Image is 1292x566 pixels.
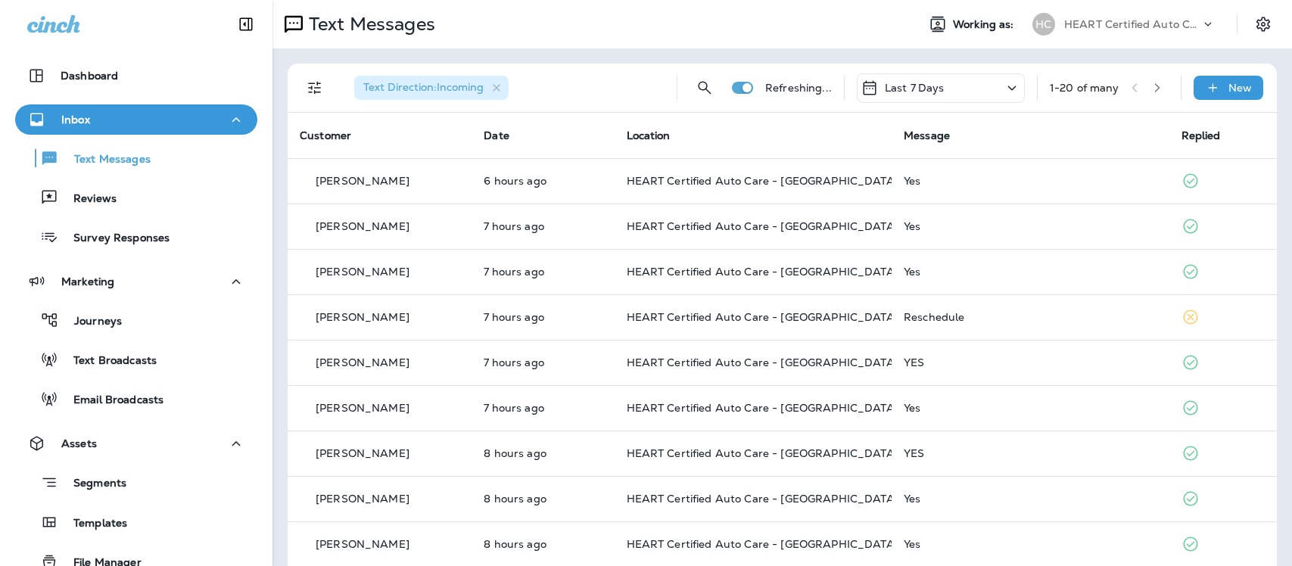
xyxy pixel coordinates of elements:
[59,153,151,167] p: Text Messages
[61,114,90,126] p: Inbox
[1064,18,1200,30] p: HEART Certified Auto Care
[1050,82,1119,94] div: 1 - 20 of many
[885,82,945,94] p: Last 7 Days
[1250,11,1277,38] button: Settings
[627,537,898,551] span: HEART Certified Auto Care - [GEOGRAPHIC_DATA]
[15,61,257,91] button: Dashboard
[627,219,898,233] span: HEART Certified Auto Care - [GEOGRAPHIC_DATA]
[484,538,602,550] p: Sep 28, 2025 09:23 AM
[904,447,1157,459] div: YES
[690,73,720,103] button: Search Messages
[15,221,257,253] button: Survey Responses
[627,492,898,505] span: HEART Certified Auto Care - [GEOGRAPHIC_DATA]
[1181,129,1221,142] span: Replied
[15,383,257,415] button: Email Broadcasts
[627,310,898,324] span: HEART Certified Auto Care - [GEOGRAPHIC_DATA]
[59,315,122,329] p: Journeys
[58,192,117,207] p: Reviews
[58,354,157,369] p: Text Broadcasts
[61,437,97,449] p: Assets
[484,175,602,187] p: Sep 28, 2025 11:00 AM
[316,447,409,459] p: [PERSON_NAME]
[904,311,1157,323] div: Reschedule
[1228,82,1252,94] p: New
[316,175,409,187] p: [PERSON_NAME]
[316,266,409,278] p: [PERSON_NAME]
[904,356,1157,369] div: YES
[15,428,257,459] button: Assets
[58,517,127,531] p: Templates
[484,266,602,278] p: Sep 28, 2025 10:19 AM
[484,356,602,369] p: Sep 28, 2025 10:02 AM
[484,220,602,232] p: Sep 28, 2025 10:37 AM
[363,80,484,94] span: Text Direction : Incoming
[953,18,1017,31] span: Working as:
[15,142,257,174] button: Text Messages
[904,266,1157,278] div: Yes
[627,446,898,460] span: HEART Certified Auto Care - [GEOGRAPHIC_DATA]
[15,344,257,375] button: Text Broadcasts
[484,447,602,459] p: Sep 28, 2025 09:38 AM
[627,356,898,369] span: HEART Certified Auto Care - [GEOGRAPHIC_DATA]
[354,76,509,100] div: Text Direction:Incoming
[627,174,898,188] span: HEART Certified Auto Care - [GEOGRAPHIC_DATA]
[225,9,267,39] button: Collapse Sidebar
[303,13,435,36] p: Text Messages
[61,275,114,288] p: Marketing
[484,129,509,142] span: Date
[300,129,351,142] span: Customer
[627,401,898,415] span: HEART Certified Auto Care - [GEOGRAPHIC_DATA]
[316,356,409,369] p: [PERSON_NAME]
[627,265,898,278] span: HEART Certified Auto Care - [GEOGRAPHIC_DATA]
[15,304,257,336] button: Journeys
[904,175,1157,187] div: Yes
[316,538,409,550] p: [PERSON_NAME]
[765,82,832,94] p: Refreshing...
[904,402,1157,414] div: Yes
[300,73,330,103] button: Filters
[58,393,163,408] p: Email Broadcasts
[904,493,1157,505] div: Yes
[15,506,257,538] button: Templates
[15,466,257,499] button: Segments
[15,182,257,213] button: Reviews
[627,129,671,142] span: Location
[316,220,409,232] p: [PERSON_NAME]
[484,311,602,323] p: Sep 28, 2025 10:09 AM
[484,493,602,505] p: Sep 28, 2025 09:27 AM
[1032,13,1055,36] div: HC
[15,104,257,135] button: Inbox
[316,493,409,505] p: [PERSON_NAME]
[484,402,602,414] p: Sep 28, 2025 09:56 AM
[61,70,118,82] p: Dashboard
[904,129,950,142] span: Message
[58,232,170,246] p: Survey Responses
[904,538,1157,550] div: Yes
[904,220,1157,232] div: Yes
[15,266,257,297] button: Marketing
[316,311,409,323] p: [PERSON_NAME]
[58,477,126,492] p: Segments
[316,402,409,414] p: [PERSON_NAME]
